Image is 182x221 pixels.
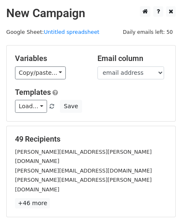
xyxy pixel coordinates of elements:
a: Untitled spreadsheet [44,29,99,35]
a: Daily emails left: 50 [120,29,176,35]
a: Copy/paste... [15,66,66,79]
h5: Variables [15,54,85,63]
small: [PERSON_NAME][EMAIL_ADDRESS][PERSON_NAME][DOMAIN_NAME] [15,149,152,165]
a: Templates [15,88,51,97]
span: Daily emails left: 50 [120,28,176,37]
small: [PERSON_NAME][EMAIL_ADDRESS][DOMAIN_NAME] [15,168,152,174]
iframe: Chat Widget [140,181,182,221]
a: +46 more [15,198,50,208]
small: [PERSON_NAME][EMAIL_ADDRESS][PERSON_NAME][DOMAIN_NAME] [15,177,152,193]
a: Load... [15,100,47,113]
h5: 49 Recipients [15,135,167,144]
small: Google Sheet: [6,29,100,35]
h2: New Campaign [6,6,176,20]
button: Save [60,100,82,113]
h5: Email column [97,54,167,63]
